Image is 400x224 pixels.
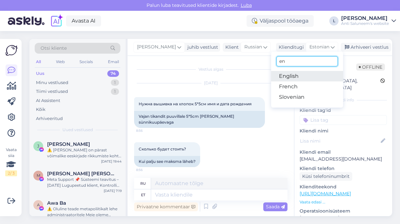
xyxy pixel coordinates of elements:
a: [PERSON_NAME]Anti Saluneem's website [341,16,396,26]
p: Operatsioonisüsteem [300,208,387,215]
div: Privaatne kommentaar [134,202,198,211]
div: L [329,16,339,26]
p: Kliendi nimi [300,128,387,134]
span: Russian [244,43,262,51]
div: 2 / 3 [5,170,17,176]
input: Lisa nimi [300,137,379,145]
div: Tiimi vestlused [36,88,68,95]
div: Arhiveeritud [36,115,63,122]
div: Minu vestlused [36,79,68,86]
img: explore-ai [50,14,63,28]
p: Vaata edasi ... [300,199,387,205]
a: Slovenian [271,92,343,102]
p: Kliendi email [300,149,387,156]
input: Kirjuta, millist tag'i otsid [276,56,338,66]
p: Klienditeekond [300,183,387,190]
div: Anti Saluneem's website [341,21,389,26]
img: Askly Logo [5,44,18,57]
div: Väljaspool tööaega [247,15,314,27]
div: Arhiveeri vestlus [341,43,391,52]
div: Kui palju see maksma läheb? [134,156,200,167]
a: English [271,71,343,81]
span: Awa Ba [47,200,66,206]
div: [DATE] [134,80,287,86]
span: Offline [356,63,385,71]
span: M [37,173,40,178]
span: Нужна вышивка на хлопок 5*5см имя и дата рождения [139,101,252,106]
a: [URL][DOMAIN_NAME] [300,191,351,197]
div: 1 [111,88,119,95]
div: [DATE] 7:19 [104,188,122,193]
div: [PERSON_NAME] [341,16,389,21]
span: Luba [239,2,254,8]
span: Julia Stagno [47,141,90,147]
div: Email [107,58,120,66]
div: Klienditugi [276,44,304,51]
p: Kliendi tag'id [300,107,387,114]
span: Margot Carvajal Villavisencio [47,171,115,177]
div: Uus [36,70,44,77]
input: Lisa tag [300,115,387,125]
a: French [271,81,343,92]
p: [MEDICAL_DATA] [300,215,387,221]
div: AI Assistent [36,97,60,104]
div: Kõik [36,106,45,113]
span: 8:56 [136,167,161,172]
span: Uued vestlused [62,127,93,133]
div: Socials [78,58,94,66]
div: Meta Support 📌 Süsteemi teavitus – [DATE] Lugupeetud klient, Kontrolli käigus tuvastasime, et tei... [47,177,122,188]
div: et [141,189,145,200]
span: A [37,202,40,207]
div: Klient [223,44,239,51]
div: 74 [107,70,119,77]
div: ⚠️ Oluline teade metapoliitikalt lehe administraatoritele Meie oleme metapoliitika tugimeeskond. ... [47,206,122,218]
p: [EMAIL_ADDRESS][DOMAIN_NAME] [300,156,387,163]
div: ru [140,178,146,189]
span: [PERSON_NAME] [137,43,176,51]
div: Küsi telefoninumbrit [300,172,352,181]
span: Otsi kliente [41,45,67,52]
span: Сколько будет стоить? [139,146,186,151]
a: Avasta AI [66,15,101,26]
div: 1 [111,79,119,86]
div: Vajan tikandit puuvillale 5*5cm [PERSON_NAME] sünnikuupäevaga [134,111,265,128]
div: ⚠️ [PERSON_NAME] on pärast võimalike eeskirjade rikkumiste kohta käivat teavitust lisatud ajutist... [47,147,122,159]
span: Saada [266,204,285,210]
div: [DATE] 19:44 [101,159,122,164]
div: Web [55,58,66,66]
span: 8:56 [136,128,161,133]
span: Estonian [309,43,329,51]
div: Kliendi info [300,97,387,103]
p: Kliendi telefon [300,165,387,172]
span: J [37,144,39,148]
div: juhib vestlust [185,44,218,51]
div: Vestlus algas [134,66,287,72]
div: Vaata siia [5,147,17,176]
div: All [35,58,42,66]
